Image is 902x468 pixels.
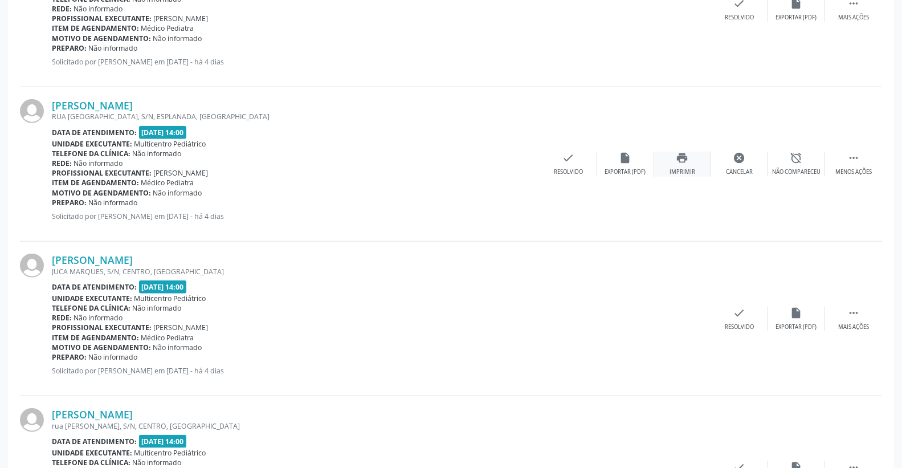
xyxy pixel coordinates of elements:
[153,343,202,352] span: Não informado
[52,188,151,198] b: Motivo de agendamento:
[52,128,137,137] b: Data de atendimento:
[141,333,194,343] span: Médico Pediatra
[838,14,869,22] div: Mais ações
[141,23,194,33] span: Médico Pediatra
[89,198,138,207] span: Não informado
[154,168,209,178] span: [PERSON_NAME]
[141,178,194,188] span: Médico Pediatra
[52,458,130,467] b: Telefone da clínica:
[134,448,206,458] span: Multicentro Pediátrico
[74,4,123,14] span: Não informado
[89,352,138,362] span: Não informado
[74,313,123,323] span: Não informado
[52,254,133,266] a: [PERSON_NAME]
[52,343,151,352] b: Motivo de agendamento:
[52,34,151,43] b: Motivo de agendamento:
[554,168,583,176] div: Resolvido
[52,294,132,303] b: Unidade executante:
[776,323,817,331] div: Exportar (PDF)
[52,437,137,446] b: Data de atendimento:
[52,149,130,158] b: Telefone da clínica:
[52,303,130,313] b: Telefone da clínica:
[619,152,632,164] i: insert_drive_file
[52,333,139,343] b: Item de agendamento:
[74,158,123,168] span: Não informado
[52,14,152,23] b: Profissional executante:
[847,152,860,164] i: 
[562,152,575,164] i: check
[20,408,44,432] img: img
[52,323,152,332] b: Profissional executante:
[139,280,187,294] span: [DATE] 14:00
[52,421,711,431] div: rua [PERSON_NAME], S/N, CENTRO, [GEOGRAPHIC_DATA]
[139,435,187,448] span: [DATE] 14:00
[605,168,646,176] div: Exportar (PDF)
[153,34,202,43] span: Não informado
[20,99,44,123] img: img
[52,158,72,168] b: Rede:
[52,366,711,376] p: Solicitado por [PERSON_NAME] em [DATE] - há 4 dias
[154,323,209,332] span: [PERSON_NAME]
[52,282,137,292] b: Data de atendimento:
[52,112,540,121] div: RUA [GEOGRAPHIC_DATA], S/N, ESPLANADA, [GEOGRAPHIC_DATA]
[835,168,872,176] div: Menos ações
[52,267,711,276] div: JUCA MARQUES, S/N, CENTRO, [GEOGRAPHIC_DATA]
[676,152,689,164] i: print
[725,323,754,331] div: Resolvido
[670,168,695,176] div: Imprimir
[133,149,182,158] span: Não informado
[733,152,746,164] i: cancel
[52,139,132,149] b: Unidade executante:
[776,14,817,22] div: Exportar (PDF)
[52,23,139,33] b: Item de agendamento:
[838,323,869,331] div: Mais ações
[52,198,87,207] b: Preparo:
[52,4,72,14] b: Rede:
[52,408,133,421] a: [PERSON_NAME]
[133,303,182,313] span: Não informado
[52,448,132,458] b: Unidade executante:
[134,294,206,303] span: Multicentro Pediátrico
[52,99,133,112] a: [PERSON_NAME]
[52,211,540,221] p: Solicitado por [PERSON_NAME] em [DATE] - há 4 dias
[153,188,202,198] span: Não informado
[133,458,182,467] span: Não informado
[89,43,138,53] span: Não informado
[154,14,209,23] span: [PERSON_NAME]
[725,14,754,22] div: Resolvido
[847,307,860,319] i: 
[20,254,44,278] img: img
[52,178,139,188] b: Item de agendamento:
[134,139,206,149] span: Multicentro Pediátrico
[733,307,746,319] i: check
[52,43,87,53] b: Preparo:
[726,168,753,176] div: Cancelar
[139,126,187,139] span: [DATE] 14:00
[52,57,711,67] p: Solicitado por [PERSON_NAME] em [DATE] - há 4 dias
[52,168,152,178] b: Profissional executante:
[790,307,803,319] i: insert_drive_file
[52,313,72,323] b: Rede:
[772,168,821,176] div: Não compareceu
[790,152,803,164] i: alarm_off
[52,352,87,362] b: Preparo:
